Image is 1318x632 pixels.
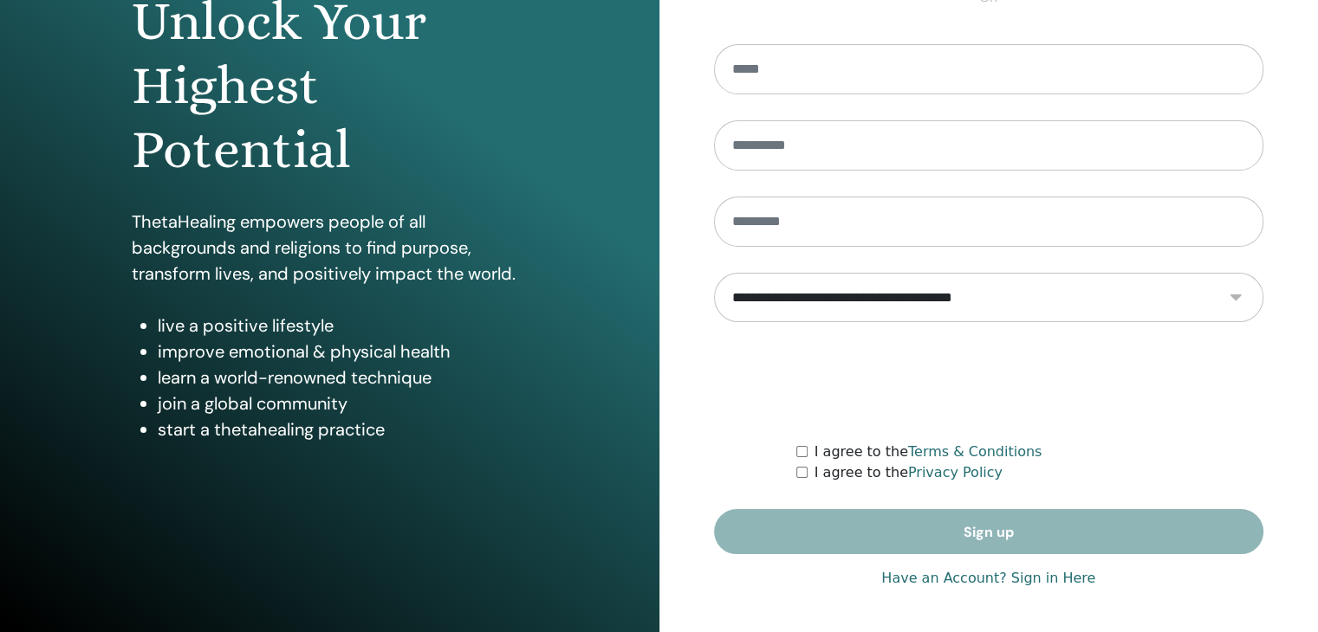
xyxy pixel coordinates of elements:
a: Terms & Conditions [908,443,1042,460]
p: ThetaHealing empowers people of all backgrounds and religions to find purpose, transform lives, a... [132,209,528,287]
li: learn a world-renowned technique [158,364,528,390]
li: improve emotional & physical health [158,339,528,364]
iframe: reCAPTCHA [857,348,1120,416]
label: I agree to the [815,442,1042,462]
a: Privacy Policy [908,464,1003,480]
a: Have an Account? Sign in Here [881,568,1095,589]
label: I agree to the [815,462,1003,483]
li: live a positive lifestyle [158,313,528,339]
li: join a global community [158,390,528,416]
li: start a thetahealing practice [158,416,528,442]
